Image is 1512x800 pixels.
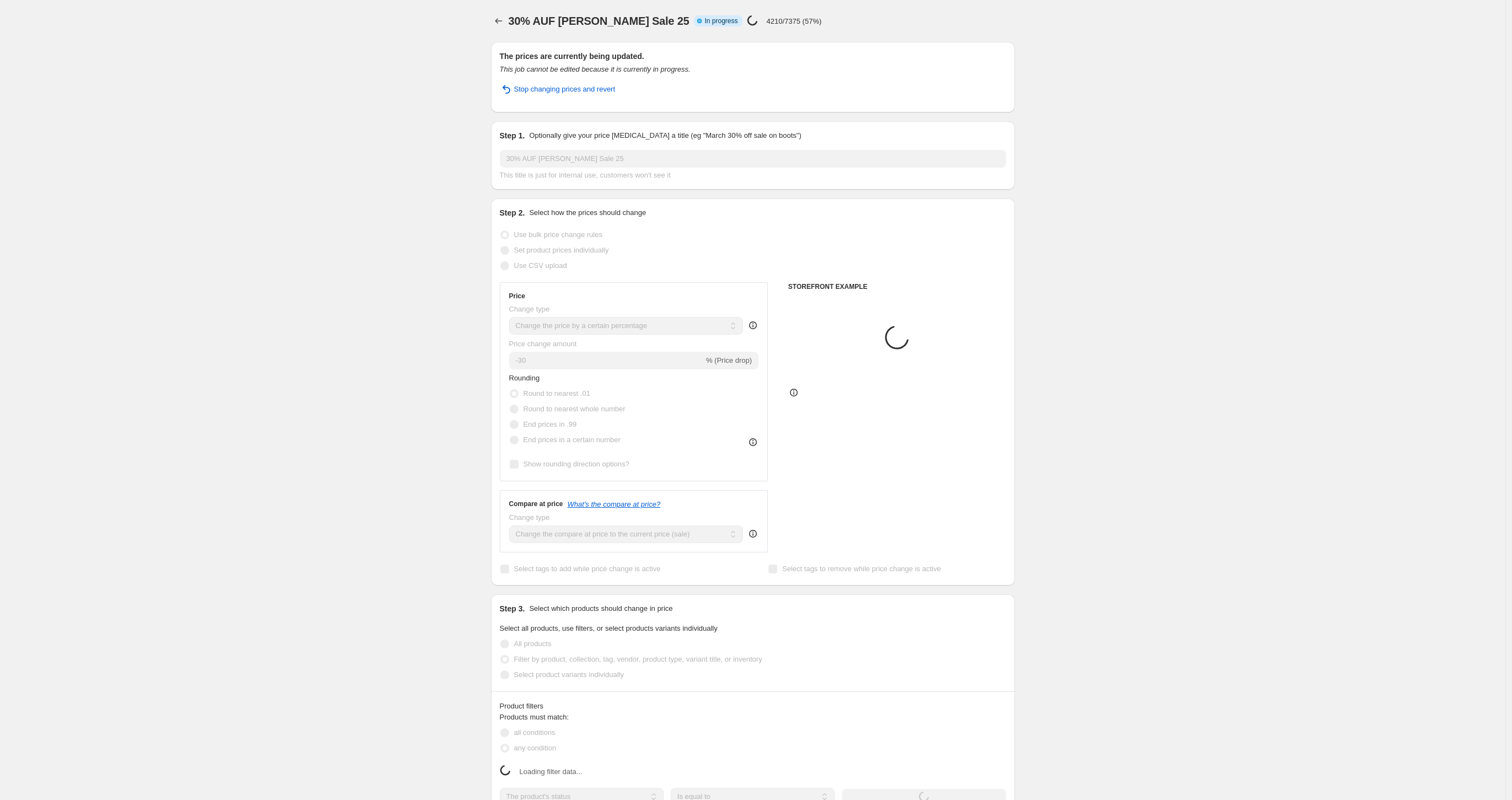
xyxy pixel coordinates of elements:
span: Round to nearest whole number [523,405,626,413]
span: Products must match: [500,713,569,721]
span: Change type [509,305,550,313]
span: Show rounding direction options? [523,460,629,468]
span: Use CSV upload [514,261,567,270]
h3: Compare at price [509,500,563,508]
span: Select tags to add while price change is active [514,565,661,573]
div: Product filters [500,701,1006,712]
h2: Step 2. [500,207,525,218]
span: In progress [705,17,738,25]
span: 30% AUF [PERSON_NAME] Sale 25 [509,15,690,27]
span: all conditions [514,728,555,737]
p: Optionally give your price [MEDICAL_DATA] a title (eg "March 30% off sale on boots") [529,130,801,141]
span: This title is just for internal use, customers won't see it [500,171,671,179]
div: help [747,528,758,539]
span: End prices in a certain number [523,436,621,444]
span: End prices in .99 [523,420,577,428]
button: Stop changing prices and revert [493,80,622,98]
span: Use bulk price change rules [514,230,602,239]
input: -15 [509,352,704,369]
h2: Step 3. [500,603,525,614]
button: What's the compare at price? [568,500,661,508]
h6: STOREFRONT EXAMPLE [788,282,1006,291]
h2: The prices are currently being updated. [500,51,1006,62]
span: Set product prices individually [514,246,609,254]
div: help [747,320,758,331]
span: Select product variants individually [514,670,624,679]
span: Round to nearest .01 [523,389,590,398]
span: any condition [514,744,557,752]
h2: Step 1. [500,130,525,141]
input: 30% off holiday sale [500,150,1006,168]
span: Rounding [509,374,540,382]
span: Price change amount [509,340,577,348]
span: Select all products, use filters, or select products variants individually [500,624,718,632]
h3: Price [509,292,525,300]
span: Stop changing prices and revert [514,84,616,95]
span: Filter by product, collection, tag, vendor, product type, variant title, or inventory [514,655,762,663]
span: Loading filter data... [520,766,583,777]
span: Change type [509,513,550,522]
button: Price change jobs [491,13,506,29]
span: % (Price drop) [706,356,752,364]
i: This job cannot be edited because it is currently in progress. [500,65,691,73]
span: All products [514,640,552,648]
p: 4210/7375 (57%) [767,17,822,25]
span: Select tags to remove while price change is active [782,565,941,573]
p: Select which products should change in price [529,603,672,614]
p: Select how the prices should change [529,207,646,218]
